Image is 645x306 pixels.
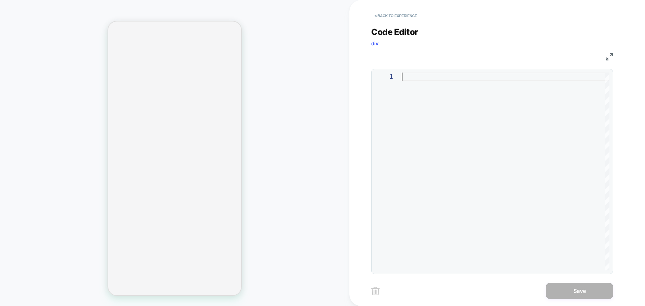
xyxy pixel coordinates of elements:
button: < Back to experience [371,10,420,21]
span: div [371,40,379,47]
img: fullscreen [606,53,613,60]
img: delete [371,287,380,295]
div: 1 [375,73,393,81]
button: Save [546,283,613,299]
span: Code Editor [371,27,418,37]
